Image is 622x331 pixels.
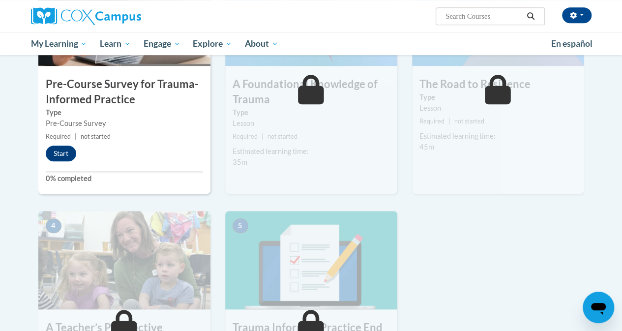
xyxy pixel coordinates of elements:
label: Type [233,107,390,118]
span: not started [81,133,111,140]
a: Engage [137,32,187,55]
span: | [262,133,264,140]
div: Lesson [419,103,577,114]
span: 45m [419,143,434,151]
button: Account Settings [562,7,592,23]
span: Explore [193,38,232,50]
span: Learn [100,38,131,50]
a: Explore [186,32,238,55]
span: Required [419,118,444,125]
button: Start [46,146,76,161]
span: not started [454,118,484,125]
span: | [75,133,77,140]
a: En español [545,33,599,54]
div: Main menu [24,32,599,55]
h3: A Foundational Knowledge of Trauma [225,77,397,107]
a: About [238,32,285,55]
span: | [448,118,450,125]
span: Engage [144,38,180,50]
a: Learn [93,32,137,55]
a: My Learning [25,32,94,55]
a: Cox Campus [31,7,208,25]
span: not started [267,133,297,140]
img: Cox Campus [31,7,141,25]
button: Search [523,10,538,22]
div: Estimated learning time: [419,131,577,142]
span: About [245,38,278,50]
img: Course Image [38,211,210,309]
img: Course Image [225,211,397,309]
label: Type [46,107,203,118]
div: Pre-Course Survey [46,118,203,129]
span: 4 [46,218,61,233]
iframe: Button to launch messaging window [583,292,614,323]
label: Type [419,92,577,103]
h3: The Road to Resilience [412,77,584,92]
span: En español [551,38,592,49]
span: Required [46,133,71,140]
label: 0% completed [46,173,203,184]
div: Lesson [233,118,390,129]
span: 35m [233,158,247,166]
h3: Pre-Course Survey for Trauma-Informed Practice [38,77,210,107]
span: 5 [233,218,248,233]
input: Search Courses [444,10,523,22]
span: Required [233,133,258,140]
span: My Learning [30,38,87,50]
div: Estimated learning time: [233,146,390,157]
